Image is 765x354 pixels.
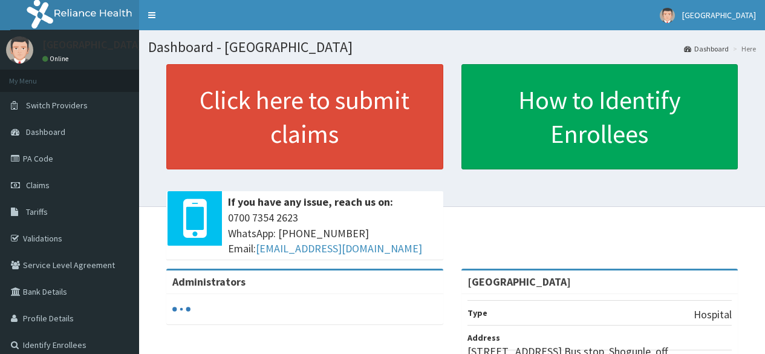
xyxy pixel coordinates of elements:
a: [EMAIL_ADDRESS][DOMAIN_NAME] [256,241,422,255]
a: How to Identify Enrollees [461,64,738,169]
span: 0700 7354 2623 WhatsApp: [PHONE_NUMBER] Email: [228,210,437,257]
span: Tariffs [26,206,48,217]
img: User Image [660,8,675,23]
h1: Dashboard - [GEOGRAPHIC_DATA] [148,39,756,55]
b: Type [467,307,487,318]
li: Here [730,44,756,54]
a: Online [42,54,71,63]
span: Claims [26,180,50,191]
span: Switch Providers [26,100,88,111]
strong: [GEOGRAPHIC_DATA] [467,275,571,289]
span: Dashboard [26,126,65,137]
b: If you have any issue, reach us on: [228,195,393,209]
b: Administrators [172,275,246,289]
p: [GEOGRAPHIC_DATA] [42,39,142,50]
img: User Image [6,36,33,64]
a: Click here to submit claims [166,64,443,169]
svg: audio-loading [172,300,190,318]
p: Hospital [694,307,732,323]
a: Dashboard [684,44,729,54]
b: Address [467,332,500,343]
span: [GEOGRAPHIC_DATA] [682,10,756,21]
